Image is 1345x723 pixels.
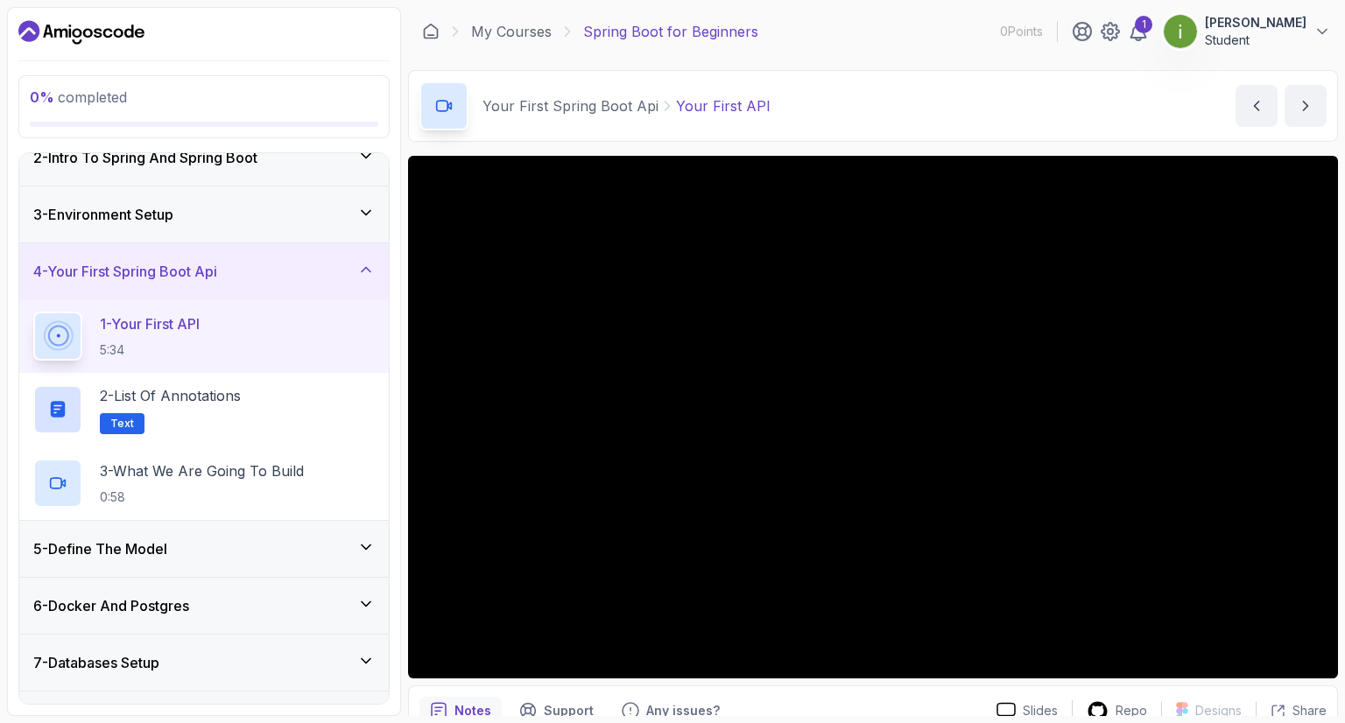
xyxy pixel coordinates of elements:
[982,702,1072,720] a: Slides
[583,21,758,42] p: Spring Boot for Beginners
[544,702,594,719] p: Support
[30,88,54,106] span: 0 %
[100,488,304,506] p: 0:58
[100,460,304,481] p: 3 - What We Are Going To Build
[1195,702,1242,719] p: Designs
[19,578,389,634] button: 6-Docker And Postgres
[1285,85,1327,127] button: next content
[1073,700,1161,722] a: Repo
[1163,14,1331,49] button: user profile image[PERSON_NAME]Student
[482,95,658,116] p: Your First Spring Boot Api
[1292,702,1327,719] p: Share
[1164,15,1197,48] img: user profile image
[1135,16,1152,33] div: 1
[408,156,1338,678] iframe: 1 - Your First API
[33,595,189,616] h3: 6 - Docker And Postgres
[30,88,127,106] span: completed
[422,23,440,40] a: Dashboard
[19,521,389,577] button: 5-Define The Model
[33,204,173,225] h3: 3 - Environment Setup
[1256,702,1327,719] button: Share
[33,538,167,559] h3: 5 - Define The Model
[19,243,389,299] button: 4-Your First Spring Boot Api
[33,385,375,434] button: 2-List of AnnotationsText
[646,702,720,719] p: Any issues?
[19,130,389,186] button: 2-Intro To Spring And Spring Boot
[100,341,200,359] p: 5:34
[1205,32,1306,49] p: Student
[18,18,144,46] a: Dashboard
[33,459,375,508] button: 3-What We Are Going To Build0:58
[471,21,552,42] a: My Courses
[33,652,159,673] h3: 7 - Databases Setup
[33,261,217,282] h3: 4 - Your First Spring Boot Api
[19,186,389,242] button: 3-Environment Setup
[33,147,257,168] h3: 2 - Intro To Spring And Spring Boot
[100,313,200,334] p: 1 - Your First API
[1128,21,1149,42] a: 1
[1116,702,1147,719] p: Repo
[1000,23,1043,40] p: 0 Points
[1205,14,1306,32] p: [PERSON_NAME]
[1236,85,1278,127] button: previous content
[1023,702,1058,719] p: Slides
[110,417,134,431] span: Text
[454,702,491,719] p: Notes
[676,95,771,116] p: Your First API
[33,312,375,361] button: 1-Your First API5:34
[19,635,389,691] button: 7-Databases Setup
[100,385,241,406] p: 2 - List of Annotations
